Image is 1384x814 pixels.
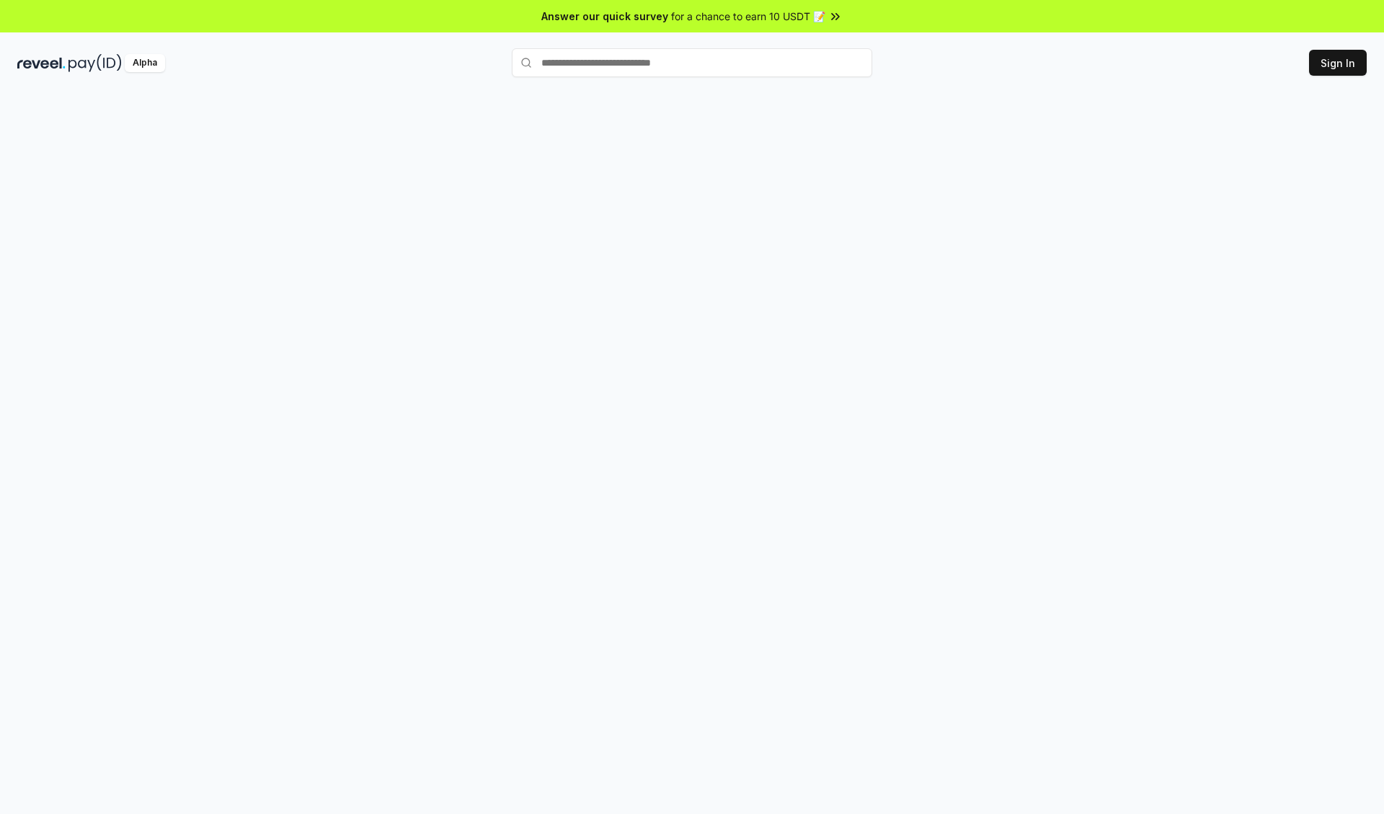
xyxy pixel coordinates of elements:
img: reveel_dark [17,54,66,72]
span: for a chance to earn 10 USDT 📝 [671,9,825,24]
img: pay_id [68,54,122,72]
div: Alpha [125,54,165,72]
span: Answer our quick survey [541,9,668,24]
button: Sign In [1309,50,1367,76]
